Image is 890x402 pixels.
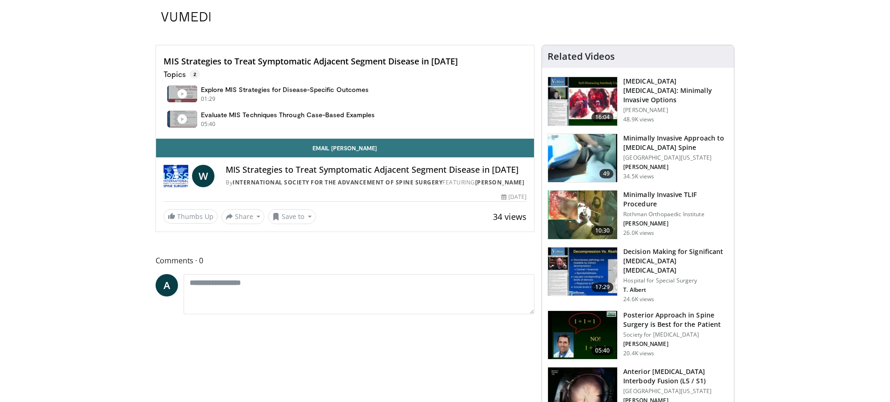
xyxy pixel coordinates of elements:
div: [DATE] [501,193,527,201]
button: Save to [268,209,316,224]
span: 34 views [493,211,527,222]
p: 24.6K views [623,296,654,303]
a: 10:30 Minimally Invasive TLIF Procedure Rothman Orthopaedic Institute [PERSON_NAME] 26.0K views [548,190,728,240]
div: By FEATURING [226,178,527,187]
img: 9f1438f7-b5aa-4a55-ab7b-c34f90e48e66.150x105_q85_crop-smart_upscale.jpg [548,77,617,126]
p: 34.5K views [623,173,654,180]
p: Jens Chapman [623,163,728,171]
h4: Explore MIS Strategies for Disease-Specific Outcomes [201,85,369,94]
h4: MIS Strategies to Treat Symptomatic Adjacent Segment Disease in [DATE] [226,165,527,175]
h3: Decision Making for Significant [MEDICAL_DATA] [MEDICAL_DATA] [623,247,728,275]
img: VuMedi Logo [161,12,211,21]
a: A [156,274,178,296]
p: 48.9K views [623,116,654,123]
a: [PERSON_NAME] [475,178,525,186]
a: International Society for the Advancement of Spine Surgery [233,178,442,186]
span: 2 [190,70,200,79]
h3: Posterior Approach in Spine Surgery is Best for the Patient [623,310,728,329]
p: Greg Anderson [623,220,728,227]
p: 26.0K views [623,229,654,237]
a: 05:40 Posterior Approach in Spine Surgery is Best for the Patient Society for [MEDICAL_DATA] [PER... [548,310,728,360]
a: 49 Minimally Invasive Approach to [MEDICAL_DATA] Spine [GEOGRAPHIC_DATA][US_STATE] [PERSON_NAME] ... [548,134,728,183]
p: Topics [164,70,200,79]
p: Society for [MEDICAL_DATA] [623,331,728,339]
img: 3b6f0384-b2b2-4baa-b997-2e524ebddc4b.150x105_q85_crop-smart_upscale.jpg [548,311,617,360]
img: 316497_0000_1.png.150x105_q85_crop-smart_upscale.jpg [548,247,617,296]
p: [GEOGRAPHIC_DATA][US_STATE] [623,388,728,395]
h3: Anterior [MEDICAL_DATA] Interbody Fusion (L5 / S1) [623,367,728,386]
p: Hospital for Special Surgery [623,277,728,284]
p: [PERSON_NAME] [623,106,728,114]
h4: MIS Strategies to Treat Symptomatic Adjacent Segment Disease in [DATE] [164,56,527,67]
h3: Minimally Invasive TLIF Procedure [623,190,728,209]
p: Rothman Orthopaedic Institute [623,211,728,218]
img: 38787_0000_3.png.150x105_q85_crop-smart_upscale.jpg [548,134,617,183]
a: W [192,165,214,187]
a: Thumbs Up [164,209,218,224]
span: 16:04 [591,113,614,122]
h4: Evaluate MIS Techniques Through Case-Based Examples [201,111,375,119]
img: International Society for the Advancement of Spine Surgery [164,165,189,187]
span: 49 [599,169,613,178]
p: Todd Albert [623,286,728,294]
p: 20.4K views [623,350,654,357]
span: Comments 0 [156,254,535,267]
span: 05:40 [591,346,614,355]
img: ander_3.png.150x105_q85_crop-smart_upscale.jpg [548,190,617,239]
h3: [MEDICAL_DATA] [MEDICAL_DATA]: Minimally Invasive Options [623,77,728,105]
span: 17:29 [591,282,614,292]
span: 10:30 [591,226,614,235]
p: Michael Wang [623,340,728,348]
button: Share [221,209,265,224]
h4: Related Videos [548,51,615,62]
p: [GEOGRAPHIC_DATA][US_STATE] [623,154,728,162]
a: 16:04 [MEDICAL_DATA] [MEDICAL_DATA]: Minimally Invasive Options [PERSON_NAME] 48.9K views [548,77,728,126]
p: 01:29 [201,95,216,103]
p: 05:40 [201,120,216,128]
a: 17:29 Decision Making for Significant [MEDICAL_DATA] [MEDICAL_DATA] Hospital for Special Surgery ... [548,247,728,303]
h3: Minimally Invasive Approach to [MEDICAL_DATA] Spine [623,134,728,152]
a: Email [PERSON_NAME] [156,139,534,157]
